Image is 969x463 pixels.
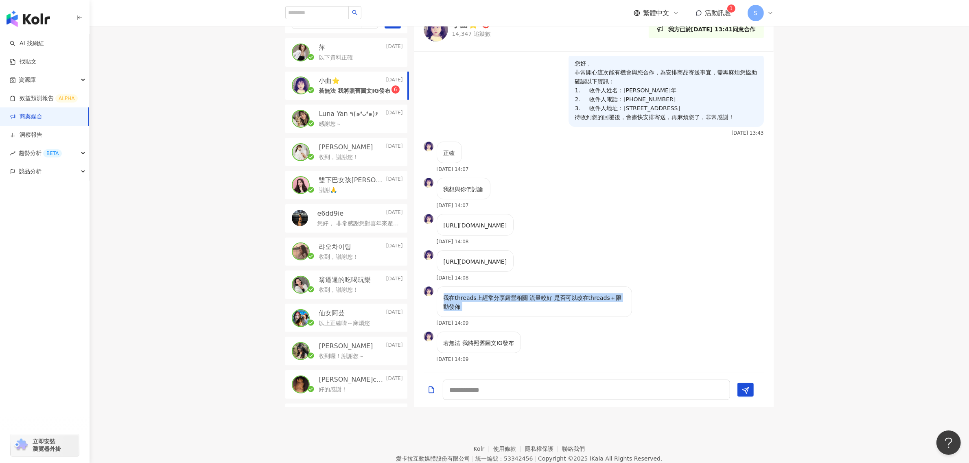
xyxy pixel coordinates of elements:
img: KOL Avatar [293,277,309,293]
p: 您好， 非常感謝您對喜年來產品的支持與喜愛！經評估後，認為您的形象符合[PERSON_NAME]地瓜蛋捲的產品訴求，有意願與您進行進一步的合作。 然而在確認合作前，想先與您確認是否知道此次合作為... [317,220,400,228]
a: 效益預測報告ALPHA [10,94,78,103]
img: KOL Avatar [293,144,309,160]
p: [DATE] 14:07 [437,203,469,208]
p: Luna Yan ٩(๑❛ᴗ❛๑)۶ [319,109,378,118]
p: [DATE] [386,176,403,185]
img: KOL Avatar [293,111,309,127]
span: rise [10,151,15,156]
img: KOL Avatar [293,177,309,193]
p: [PERSON_NAME] [319,143,373,152]
img: KOL Avatar [293,44,309,61]
p: [DATE] 14:09 [437,356,469,362]
p: [PERSON_NAME]ᴄʜᴇɴ [319,375,385,384]
p: 以下資料正確 [319,54,353,62]
span: 繁體中文 [643,9,669,17]
a: searchAI 找網紅 [10,39,44,48]
img: KOL Avatar [424,17,448,41]
p: 感謝您～ [319,120,342,128]
p: [DATE] [386,275,403,284]
p: [DATE] [386,209,403,218]
img: KOL Avatar [424,286,433,296]
a: KOL Avatar小曲⭐️14,347 追蹤數 [424,17,491,41]
p: 我想與你們討論 [444,185,483,194]
p: [DATE] 14:08 [437,275,469,281]
span: | [472,455,474,462]
p: [DATE] [386,143,403,152]
img: KOL Avatar [292,210,308,226]
p: [DATE] [386,309,403,318]
span: 3 [730,6,733,11]
span: S [754,9,757,17]
span: 競品分析 [19,162,42,181]
p: [DATE] [386,342,403,351]
p: 收到，謝謝您！ [319,286,359,294]
p: 收到，謝謝您！ [319,153,359,162]
img: KOL Avatar [424,142,433,151]
p: 萍 [319,43,326,52]
p: [DATE] [386,109,403,118]
span: 資源庫 [19,71,36,89]
p: 랴오차이팅 [319,242,352,251]
img: KOL Avatar [293,243,309,260]
p: 以上正確唷～麻煩您 [319,319,370,328]
p: [PERSON_NAME] [319,342,373,351]
p: 雙下巴女孩[PERSON_NAME]❤｜美食·旅遊·社群·生活·3C [319,176,385,185]
p: e6dd9ie [317,209,344,218]
span: 趨勢分析 [19,144,62,162]
p: 好的感謝！ [319,386,348,394]
a: 商案媒合 [10,113,42,121]
img: KOL Avatar [293,343,309,359]
img: KOL Avatar [424,250,433,260]
p: 14,347 追蹤數 [452,30,491,38]
a: Kolr [474,446,493,452]
a: 聯絡我們 [562,446,585,452]
p: 若無法 我將照舊圖文IG發布 [319,87,391,95]
img: KOL Avatar [424,214,433,224]
p: [DATE] [386,375,403,384]
a: 使用條款 [493,446,525,452]
p: 小曲⭐️ [319,76,340,85]
span: search [352,10,358,15]
p: [DATE] [386,43,403,52]
div: BETA [43,149,62,157]
div: 愛卡拉互動媒體股份有限公司 [396,455,470,462]
a: iKala [590,455,604,462]
p: [DATE] 14:07 [437,166,469,172]
p: 我方已於[DATE] 13:41同意合作 [668,25,756,34]
p: 收到，謝謝您！ [319,253,359,261]
a: 洞察報告 [10,131,42,139]
p: [DATE] 14:09 [437,320,469,326]
p: 若無法 我將照舊圖文IG發布 [444,339,514,347]
span: 活動訊息 [705,9,731,17]
img: KOL Avatar [293,310,309,326]
button: Add a file [427,380,435,399]
img: KOL Avatar [293,376,309,393]
a: chrome extension立即安裝 瀏覽器外掛 [11,434,79,456]
a: 隱私權保護 [525,446,562,452]
p: 收到囉！謝謝您～ [319,352,365,360]
span: 立即安裝 瀏覽器外掛 [33,438,61,452]
img: chrome extension [13,439,29,452]
p: 我在threads上經常分享露營相關 流量較好 是否可以改在threads＋限動發佈 [444,293,625,311]
img: logo [7,11,50,27]
iframe: Help Scout Beacon - Open [936,430,961,455]
p: 正確 [444,149,455,157]
img: KOL Avatar [293,77,309,94]
span: 6 [394,87,397,92]
a: 找貼文 [10,58,37,66]
p: [DATE] [386,242,403,251]
sup: 3 [727,4,735,13]
sup: 6 [392,85,400,94]
p: [URL][DOMAIN_NAME] [444,221,507,230]
span: | [534,455,536,462]
p: [DATE] [386,76,403,85]
p: 仙女阿芸 [319,309,345,318]
p: 謝謝🙏 [319,186,337,194]
div: Copyright © 2025 All Rights Reserved. [538,455,662,462]
img: KOL Avatar [424,178,433,188]
img: KOL Avatar [424,332,433,341]
p: [DATE] 13:43 [732,130,764,136]
p: [URL][DOMAIN_NAME] [444,257,507,266]
p: [DATE] 14:08 [437,239,469,245]
button: Send [737,383,754,397]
